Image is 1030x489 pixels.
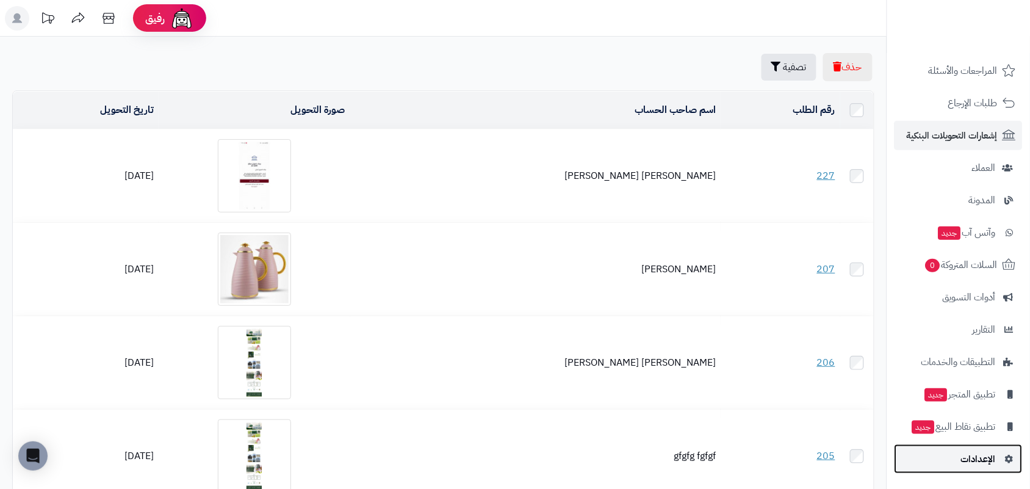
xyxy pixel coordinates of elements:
span: وآتس آب [937,224,996,241]
a: تحديثات المنصة [32,6,63,34]
td: [DATE] [13,129,159,222]
a: 207 [817,262,835,277]
div: Open Intercom Messenger [18,441,48,471]
a: تطبيق نقاط البيعجديد [895,412,1023,441]
a: السلات المتروكة0 [895,250,1023,280]
span: طلبات الإرجاع [948,95,998,112]
button: تصفية [762,54,816,81]
span: التقارير [973,321,996,338]
a: اسم صاحب الحساب [635,103,716,117]
a: تطبيق المتجرجديد [895,380,1023,409]
a: التقارير [895,315,1023,344]
img: غيث غيث [218,233,291,306]
a: الإعدادات [895,444,1023,474]
span: 0 [925,258,941,273]
span: إشعارات التحويلات البنكية [907,127,998,144]
button: حذف [823,53,873,81]
span: الإعدادات [961,451,996,468]
span: السلات المتروكة [924,256,998,273]
td: [DATE] [13,223,159,316]
span: تطبيق المتجر [924,386,996,403]
a: المراجعات والأسئلة [895,56,1023,85]
a: رقم الطلب [793,103,835,117]
span: أدوات التسويق [943,289,996,306]
img: Ghith Ghith [218,326,291,399]
span: تصفية [783,60,807,74]
a: تاريخ التحويل [100,103,154,117]
a: التطبيقات والخدمات [895,347,1023,377]
a: 205 [817,449,835,463]
a: 206 [817,355,835,370]
a: المدونة [895,186,1023,215]
a: 227 [817,168,835,183]
a: أدوات التسويق [895,283,1023,312]
span: تطبيق نقاط البيع [911,418,996,435]
span: المدونة [969,192,996,209]
a: وآتس آبجديد [895,218,1023,247]
span: جديد [912,421,935,434]
a: العملاء [895,153,1023,183]
img: logo-2.png [947,11,1018,37]
img: Ghith Ghith [218,139,291,212]
span: العملاء [972,159,996,176]
td: [PERSON_NAME] [350,223,721,316]
td: [DATE] [13,316,159,409]
a: طلبات الإرجاع [895,89,1023,118]
td: [PERSON_NAME] [PERSON_NAME] [350,129,721,222]
span: جديد [925,388,948,402]
a: إشعارات التحويلات البنكية [895,121,1023,150]
td: [PERSON_NAME] [PERSON_NAME] [350,316,721,409]
span: التطبيقات والخدمات [921,353,996,371]
a: صورة التحويل [291,103,345,117]
img: ai-face.png [170,6,194,31]
span: رفيق [145,11,165,26]
span: المراجعات والأسئلة [929,62,998,79]
span: جديد [938,226,961,240]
